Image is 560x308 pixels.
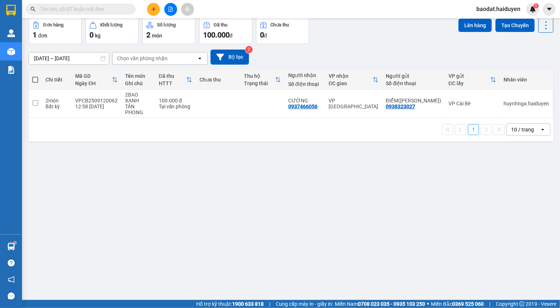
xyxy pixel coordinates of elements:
sup: 2 [245,46,253,53]
button: aim [181,3,194,16]
input: Tìm tên, số ĐT hoặc mã đơn [40,5,127,13]
span: caret-down [546,6,553,12]
button: Tạo Chuyến [495,19,535,32]
img: warehouse-icon [7,29,15,37]
strong: 1900 633 818 [232,301,264,307]
button: file-add [164,3,177,16]
div: VP gửi [449,73,490,79]
div: Đã thu [159,73,186,79]
th: Toggle SortBy [72,70,121,90]
div: Khối lượng [100,22,122,28]
span: đ [264,33,267,39]
span: 1 [535,3,537,8]
button: Đã thu100.000đ [199,18,252,44]
div: 0938323027 [386,104,415,109]
div: VPCB2509120062 [75,98,118,104]
div: ĐC lấy [449,80,490,86]
div: 2BAO XANH [125,92,151,104]
div: 2 món [45,98,68,104]
button: Đơn hàng1đơn [29,18,82,44]
button: 1 [468,124,479,135]
div: Chưa thu [271,22,289,28]
div: Số lượng [157,22,176,28]
div: Đơn hàng [43,22,63,28]
button: Bộ lọc [211,50,249,65]
div: Nhân viên [504,77,549,83]
span: Miền Nam [335,300,425,308]
th: Toggle SortBy [240,70,285,90]
div: 0937466056 [288,104,318,109]
img: solution-icon [7,66,15,74]
div: Tên món [125,73,151,79]
div: 100.000 đ [159,98,192,104]
div: VP Cái Bè [449,101,496,106]
span: search [30,7,36,12]
span: message [8,293,15,300]
span: món [152,33,162,39]
div: Thu hộ [244,73,275,79]
div: HTTT [159,80,186,86]
div: Tại văn phòng [159,104,192,109]
div: Bất kỳ [45,104,68,109]
div: Đã thu [214,22,227,28]
sup: 1 [534,3,539,8]
div: Chưa thu [200,77,237,83]
th: Toggle SortBy [155,70,196,90]
span: file-add [168,7,173,12]
svg: open [540,127,546,133]
th: Toggle SortBy [325,70,382,90]
span: Miền Bắc [431,300,484,308]
span: Hỗ trợ kỹ thuật: [196,300,264,308]
span: đơn [38,33,47,39]
div: CƯỜNG [288,98,322,104]
span: ⚪️ [427,302,429,305]
span: question-circle [8,260,15,267]
span: 2 [146,30,150,39]
div: Người nhận [288,72,322,78]
div: Số điện thoại [288,81,322,87]
button: plus [147,3,160,16]
div: Số điện thoại [386,80,441,86]
img: warehouse-icon [7,48,15,55]
span: plus [151,7,156,12]
button: Lên hàng [458,19,492,32]
span: đ [230,33,233,39]
span: kg [95,33,100,39]
img: icon-new-feature [530,6,536,12]
div: TÂN PHONG [125,104,151,115]
span: | [489,300,490,308]
div: 10 / trang [511,126,534,133]
input: Select a date range. [29,52,109,64]
strong: 0708 023 035 - 0935 103 250 [358,301,425,307]
span: aim [185,7,190,12]
div: Chọn văn phòng nhận [117,55,168,62]
span: 100.000 [203,30,230,39]
div: ĐC giao [329,80,373,86]
button: Số lượng2món [142,18,195,44]
span: copyright [519,301,524,307]
div: ĐIỂM(TÂN PHONG) [386,98,441,104]
span: 0 [89,30,94,39]
span: Cung cấp máy in - giấy in: [276,300,333,308]
button: Khối lượng0kg [85,18,139,44]
th: Toggle SortBy [445,70,500,90]
button: Chưa thu0đ [256,18,309,44]
img: warehouse-icon [7,243,15,250]
div: Người gửi [386,73,441,79]
span: notification [8,276,15,283]
span: 0 [260,30,264,39]
sup: 1 [14,242,16,244]
div: Mã GD [75,73,112,79]
div: Ngày ĐH [75,80,112,86]
button: caret-down [543,3,556,16]
span: | [269,300,270,308]
img: logo-vxr [6,5,16,16]
div: VP [GEOGRAPHIC_DATA] [329,98,378,109]
div: Trạng thái [244,80,275,86]
span: 1 [33,30,37,39]
div: huynhnga.haiduyen [504,101,549,106]
div: VP nhận [329,73,373,79]
div: Chi tiết [45,77,68,83]
div: Ghi chú [125,80,151,86]
svg: open [197,55,203,61]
